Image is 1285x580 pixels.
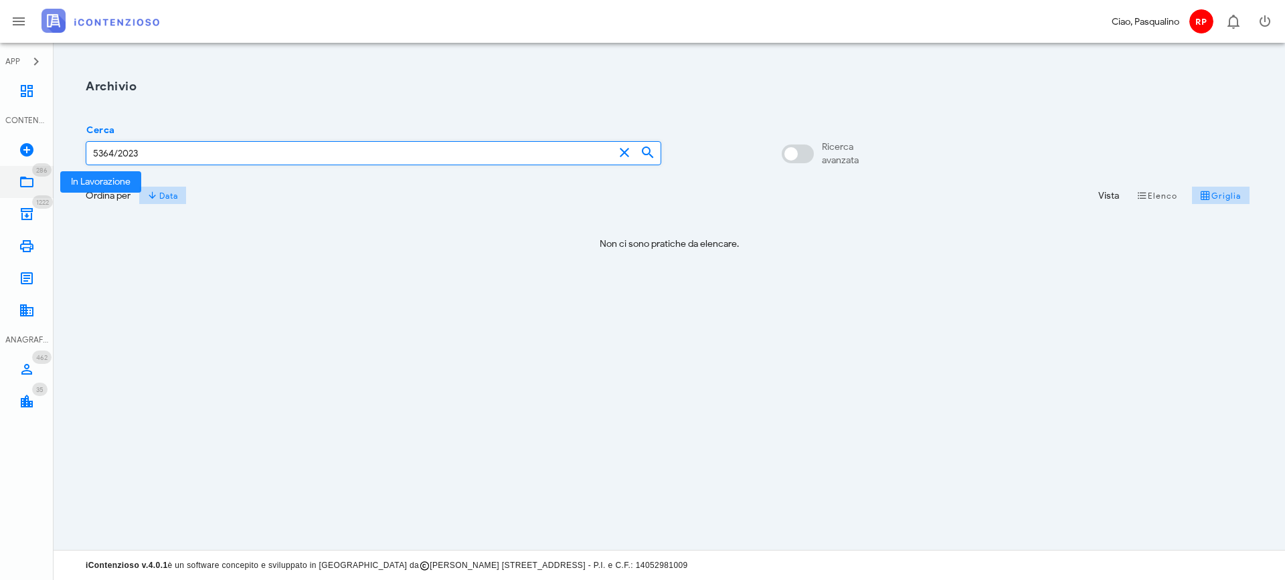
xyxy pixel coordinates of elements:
span: 35 [36,385,44,394]
button: RP [1185,5,1217,37]
span: Distintivo [32,163,52,177]
button: Data [139,186,187,205]
h1: Archivio [86,78,1253,96]
img: logo-text-2x.png [41,9,159,33]
span: RP [1189,9,1213,33]
div: Ordina per [86,189,131,203]
button: Griglia [1192,186,1250,205]
div: Ricerca avanzata [822,140,859,167]
button: Elenco [1127,186,1186,205]
span: 286 [36,166,48,175]
div: Ciao, Pasqualino [1112,15,1179,29]
label: Cerca [82,124,114,137]
strong: iContenzioso v.4.0.1 [86,561,167,570]
div: ANAGRAFICA [5,334,48,346]
div: CONTENZIOSO [5,114,48,126]
button: Distintivo [1217,5,1249,37]
input: Cerca [86,142,614,165]
div: Vista [1098,189,1119,203]
span: 1222 [36,198,49,207]
span: Distintivo [32,351,52,364]
button: clear icon [616,144,632,161]
span: Griglia [1200,190,1241,201]
span: Elenco [1136,190,1178,201]
span: Distintivo [32,195,53,209]
span: 462 [36,353,48,362]
p: Non ci sono pratiche da elencare. [86,237,1253,251]
span: Data [147,190,177,201]
span: Distintivo [32,383,48,396]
